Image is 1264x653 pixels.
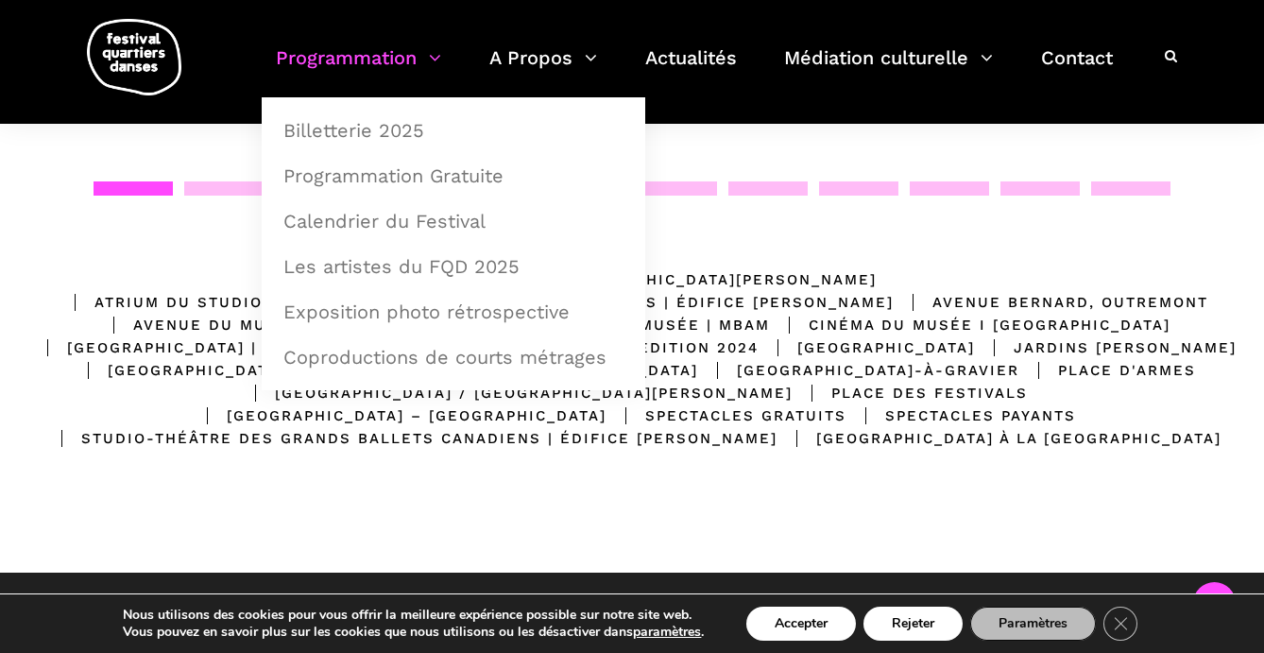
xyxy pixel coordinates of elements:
[600,336,759,359] div: Édition 2024
[94,314,497,336] div: Avenue du Musée | [GEOGRAPHIC_DATA]
[272,154,635,198] a: Programmation Gratuite
[746,607,856,641] button: Accepter
[784,42,993,97] a: Médiation culturelle
[846,404,1076,427] div: Spectacles Payants
[28,336,441,359] div: [GEOGRAPHIC_DATA] | [GEOGRAPHIC_DATA]
[272,199,635,243] a: Calendrier du Festival
[863,607,963,641] button: Rejeter
[606,404,846,427] div: Spectacles gratuits
[276,42,441,97] a: Programmation
[489,42,597,97] a: A Propos
[770,314,1170,336] div: Cinéma du Musée I [GEOGRAPHIC_DATA]
[56,291,894,314] div: Atrium du Studio-Théâtre des Grands Ballets Canadiens | Édifice [PERSON_NAME]
[272,109,635,152] a: Billetterie 2025
[236,382,793,404] div: [GEOGRAPHIC_DATA] / [GEOGRAPHIC_DATA][PERSON_NAME]
[698,359,1019,382] div: [GEOGRAPHIC_DATA]-à-Gravier
[759,336,975,359] div: [GEOGRAPHIC_DATA]
[970,607,1096,641] button: Paramètres
[123,607,704,624] p: Nous utilisons des cookies pour vous offrir la meilleure expérience possible sur notre site web.
[975,336,1237,359] div: Jardins [PERSON_NAME]
[793,382,1028,404] div: Place des Festivals
[777,427,1221,450] div: [GEOGRAPHIC_DATA] à la [GEOGRAPHIC_DATA]
[633,624,701,641] button: paramètres
[272,290,635,334] a: Exposition photo rétrospective
[69,359,482,382] div: [GEOGRAPHIC_DATA] | [GEOGRAPHIC_DATA]
[43,427,777,450] div: Studio-Théâtre des Grands Ballets Canadiens | Édifice [PERSON_NAME]
[123,624,704,641] p: Vous pouvez en savoir plus sur les cookies que nous utilisons ou les désactiver dans .
[645,42,737,97] a: Actualités
[188,404,606,427] div: [GEOGRAPHIC_DATA] – [GEOGRAPHIC_DATA]
[87,19,181,95] img: logo-fqd-med
[1041,42,1113,97] a: Contact
[272,335,635,379] a: Coproductions de courts métrages
[894,291,1208,314] div: Avenue Bernard, Outremont
[272,245,635,288] a: Les artistes du FQD 2025
[1103,607,1137,641] button: Close GDPR Cookie Banner
[1019,359,1196,382] div: Place d'Armes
